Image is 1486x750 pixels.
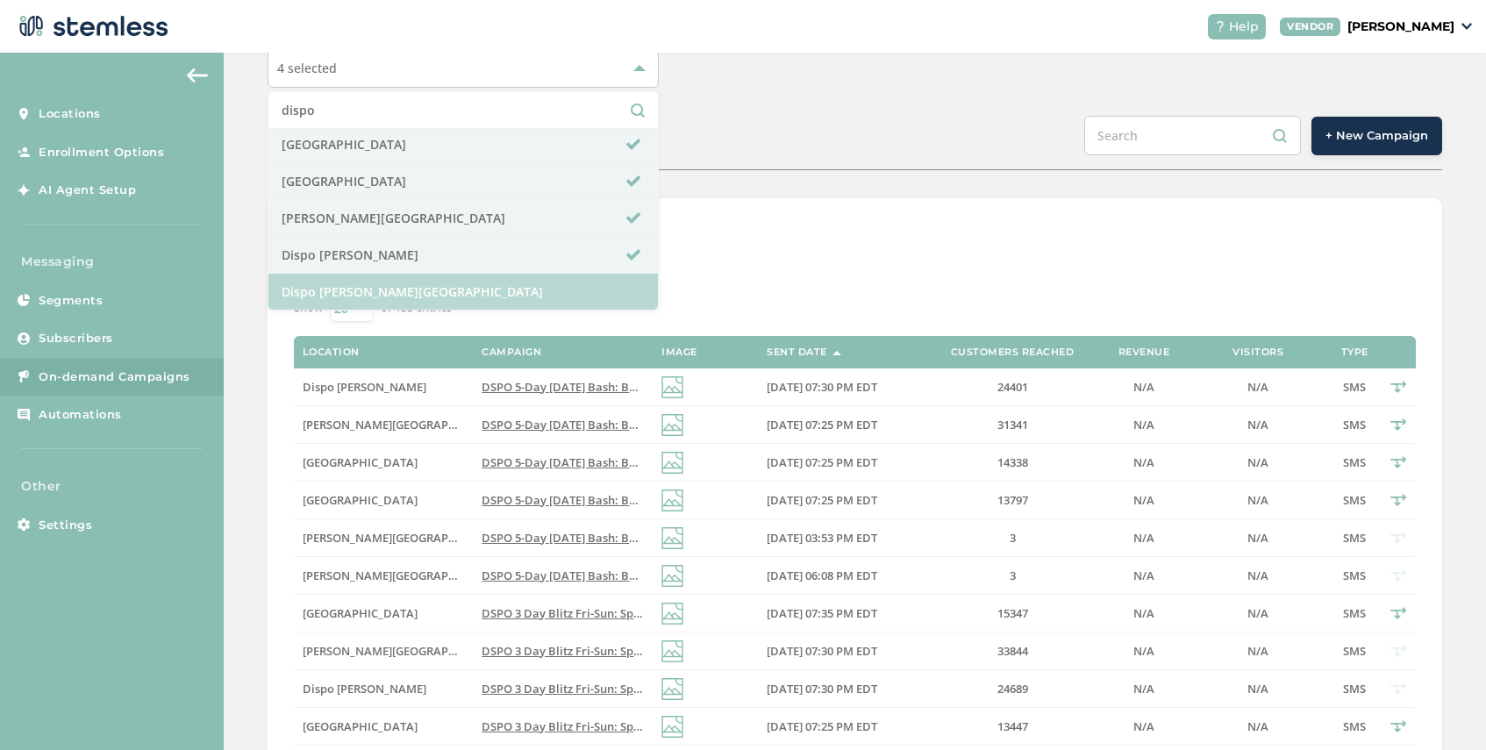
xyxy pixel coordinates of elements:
span: DSPO 5-Day [DATE] Bash: Buy a zip, get 1/2 zip FREE storewide + 40% off top 15 brands. Click link... [482,492,1159,508]
span: 13447 [997,718,1028,734]
span: SMS [1343,718,1366,734]
span: N/A [1133,718,1154,734]
label: SMS [1337,568,1372,583]
span: N/A [1133,454,1154,470]
label: N/A [1197,719,1319,734]
label: Customers Reached [951,346,1075,358]
span: DSPO 3 Day Blitz Fri-Sun: Spend $50 get $10 off, $100 get $20 off, $200 get $50 off! Over 100 dea... [482,718,1154,734]
span: On-demand Campaigns [39,368,190,386]
span: SMS [1343,417,1366,432]
span: DSPO 5-Day [DATE] Bash: Buy a zip, get 1/2 zip FREE storewide + 40% off top 15 brands. Click link... [482,379,1159,395]
label: N/A [1109,606,1179,621]
span: SMS [1343,681,1366,696]
span: DSPO 5-Day [DATE] Bash: Buy a zip, get 1/2 zip FREE storewide + 40% off top 15 brands. Click link... [482,530,1159,546]
span: N/A [1133,530,1154,546]
span: N/A [1133,643,1154,659]
span: Segments [39,292,103,310]
span: Settings [39,517,92,534]
li: Dispo [PERSON_NAME][GEOGRAPHIC_DATA] [268,274,658,310]
label: Dispo Hazel Park [303,531,465,546]
span: [GEOGRAPHIC_DATA] [303,492,418,508]
label: 3 [933,531,1091,546]
span: DSPO 3 Day Blitz Fri-Sun: Spend $50 get $10 off, $100 get $20 off, $200 get $50 off! Over 100 dea... [482,643,1154,659]
label: N/A [1109,455,1179,470]
input: Search [282,101,645,119]
label: Dispo Hazel Park [303,644,465,659]
label: Dispo Hazel Park [303,418,465,432]
span: SMS [1343,568,1366,583]
label: 31341 [933,418,1091,432]
span: N/A [1133,605,1154,621]
span: 15347 [997,605,1028,621]
li: Dispo [PERSON_NAME] [268,237,658,274]
label: 08/21/2025 07:35 PM EDT [767,606,916,621]
span: N/A [1247,605,1268,621]
span: [PERSON_NAME][GEOGRAPHIC_DATA] [303,530,507,546]
img: icon-img-d887fa0c.svg [661,603,683,625]
span: N/A [1133,568,1154,583]
button: + New Campaign [1311,117,1442,155]
label: DSPO 3 Day Blitz Fri-Sun: Spend $50 get $10 off, $100 get $20 off, $200 get $50 off! Over 100 dea... [482,644,644,659]
span: SMS [1343,530,1366,546]
img: icon-img-d887fa0c.svg [661,716,683,738]
label: Dispo Romeo [303,682,465,696]
label: SMS [1337,380,1372,395]
img: icon-img-d887fa0c.svg [661,489,683,511]
div: VENDOR [1280,18,1340,36]
span: 33844 [997,643,1028,659]
p: [PERSON_NAME] [1347,18,1454,36]
label: 08/27/2025 07:25 PM EDT [767,455,916,470]
label: N/A [1109,531,1179,546]
label: SMS [1337,455,1372,470]
span: [DATE] 07:35 PM EDT [767,605,877,621]
label: 08/27/2025 07:25 PM EDT [767,418,916,432]
img: icon-img-d887fa0c.svg [661,527,683,549]
label: N/A [1197,455,1319,470]
label: Campaign [482,346,541,358]
label: SMS [1337,418,1372,432]
span: DSPO 5-Day [DATE] Bash: Buy a zip, get 1/2 zip FREE storewide + 40% off top 15 brands. Click link... [482,568,1159,583]
img: icon-img-d887fa0c.svg [661,452,683,474]
li: [GEOGRAPHIC_DATA] [268,126,658,163]
span: DSPO 3 Day Blitz Fri-Sun: Spend $50 get $10 off, $100 get $20 off, $200 get $50 off! Over 100 dea... [482,681,1154,696]
label: 24401 [933,380,1091,395]
img: icon_down-arrow-small-66adaf34.svg [1461,23,1472,30]
label: 08/21/2025 07:30 PM EDT [767,682,916,696]
label: N/A [1109,644,1179,659]
label: SMS [1337,606,1372,621]
span: [GEOGRAPHIC_DATA] [303,454,418,470]
label: 08/27/2025 07:30 PM EDT [767,380,916,395]
label: Sent Date [767,346,827,358]
span: N/A [1247,530,1268,546]
span: Locations [39,105,101,123]
span: N/A [1247,718,1268,734]
label: N/A [1197,531,1319,546]
label: Type [1341,346,1368,358]
span: [DATE] 03:53 PM EDT [767,530,877,546]
label: 13447 [933,719,1091,734]
span: [PERSON_NAME][GEOGRAPHIC_DATA] [303,643,507,659]
span: N/A [1133,492,1154,508]
label: N/A [1197,644,1319,659]
label: N/A [1197,568,1319,583]
span: [PERSON_NAME][GEOGRAPHIC_DATA] [303,568,507,583]
span: N/A [1133,417,1154,432]
label: Visitors [1232,346,1283,358]
label: SMS [1337,493,1372,508]
label: DSPO 5-Day Labor Day Bash: Buy a zip, get 1/2 zip FREE storewide + 40% off top 15 brands. Click l... [482,493,644,508]
label: 13797 [933,493,1091,508]
span: SMS [1343,454,1366,470]
label: DSPO 5-Day Labor Day Bash: Buy a zip, get 1/2 zip FREE storewide + 40% off top 15 brands. Click l... [482,568,644,583]
label: DSPO 5-Day Labor Day Bash: Buy a zip, get 1/2 zip FREE storewide + 40% off top 15 brands. Click l... [482,455,644,470]
label: 08/27/2025 03:53 PM EDT [767,531,916,546]
label: SMS [1337,531,1372,546]
img: icon-img-d887fa0c.svg [661,640,683,662]
label: 08/27/2025 07:25 PM EDT [767,493,916,508]
span: Enrollment Options [39,144,164,161]
iframe: Chat Widget [1398,666,1486,750]
label: DSPO 3 Day Blitz Fri-Sun: Spend $50 get $10 off, $100 get $20 off, $200 get $50 off! Over 100 dea... [482,606,644,621]
label: N/A [1197,606,1319,621]
label: 33844 [933,644,1091,659]
span: DSPO 3 Day Blitz Fri-Sun: Spend $50 get $10 off, $100 get $20 off, $200 get $50 off! Over 100 dea... [482,605,1154,621]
